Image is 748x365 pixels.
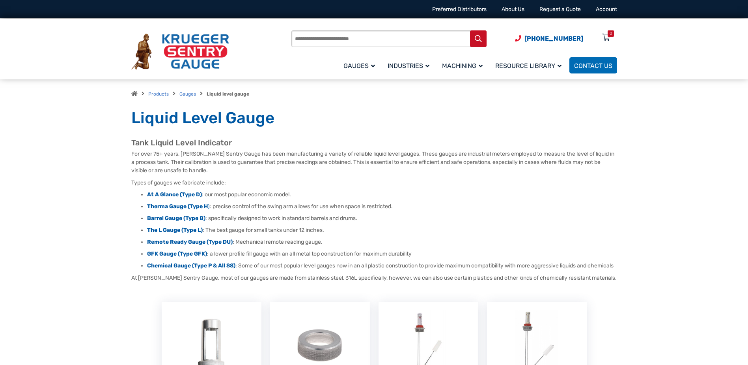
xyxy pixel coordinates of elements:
[147,191,202,198] a: At A Glance (Type D)
[147,215,205,222] a: Barrel Gauge (Type B)
[502,6,524,13] a: About Us
[131,150,617,175] p: For over 75+ years, [PERSON_NAME] Sentry Gauge has been manufacturing a variety of reliable liqui...
[131,179,617,187] p: Types of gauges we fabricate include:
[432,6,487,13] a: Preferred Distributors
[569,57,617,73] a: Contact Us
[495,62,561,70] span: Resource Library
[539,6,581,13] a: Request a Quote
[131,108,617,128] h1: Liquid Level Gauge
[339,56,383,75] a: Gauges
[131,138,617,148] h2: Tank Liquid Level Indicator
[574,62,612,70] span: Contact Us
[131,274,617,282] p: At [PERSON_NAME] Sentry Gauge, most of our gauges are made from stainless steel, 316L specificall...
[131,34,229,70] img: Krueger Sentry Gauge
[596,6,617,13] a: Account
[147,250,207,257] a: GFK Gauge (Type GFK)
[147,203,210,210] a: Therma Gauge (Type H)
[343,62,375,70] span: Gauges
[491,56,569,75] a: Resource Library
[524,35,583,42] span: [PHONE_NUMBER]
[442,62,483,70] span: Machining
[147,203,617,211] li: : precise control of the swing arm allows for use when space is restricted.
[388,62,429,70] span: Industries
[179,91,196,97] a: Gauges
[147,262,235,269] a: Chemical Gauge (Type P & All SS)
[147,250,617,258] li: : a lower profile fill gauge with an all metal top construction for maximum durability
[147,226,617,234] li: : The best gauge for small tanks under 12 inches.
[147,191,617,199] li: : our most popular economic model.
[515,34,583,43] a: Phone Number (920) 434-8860
[437,56,491,75] a: Machining
[147,203,208,210] strong: Therma Gauge (Type H
[147,238,617,246] li: : Mechanical remote reading gauge.
[147,239,233,245] a: Remote Ready Gauge (Type DU)
[147,214,617,222] li: : specifically designed to work in standard barrels and drums.
[383,56,437,75] a: Industries
[147,227,203,233] a: The L Gauge (Type L)
[148,91,169,97] a: Products
[610,30,612,37] div: 0
[147,262,617,270] li: : Some of our most popular level gauges now in an all plastic construction to provide maximum com...
[207,91,249,97] strong: Liquid level gauge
